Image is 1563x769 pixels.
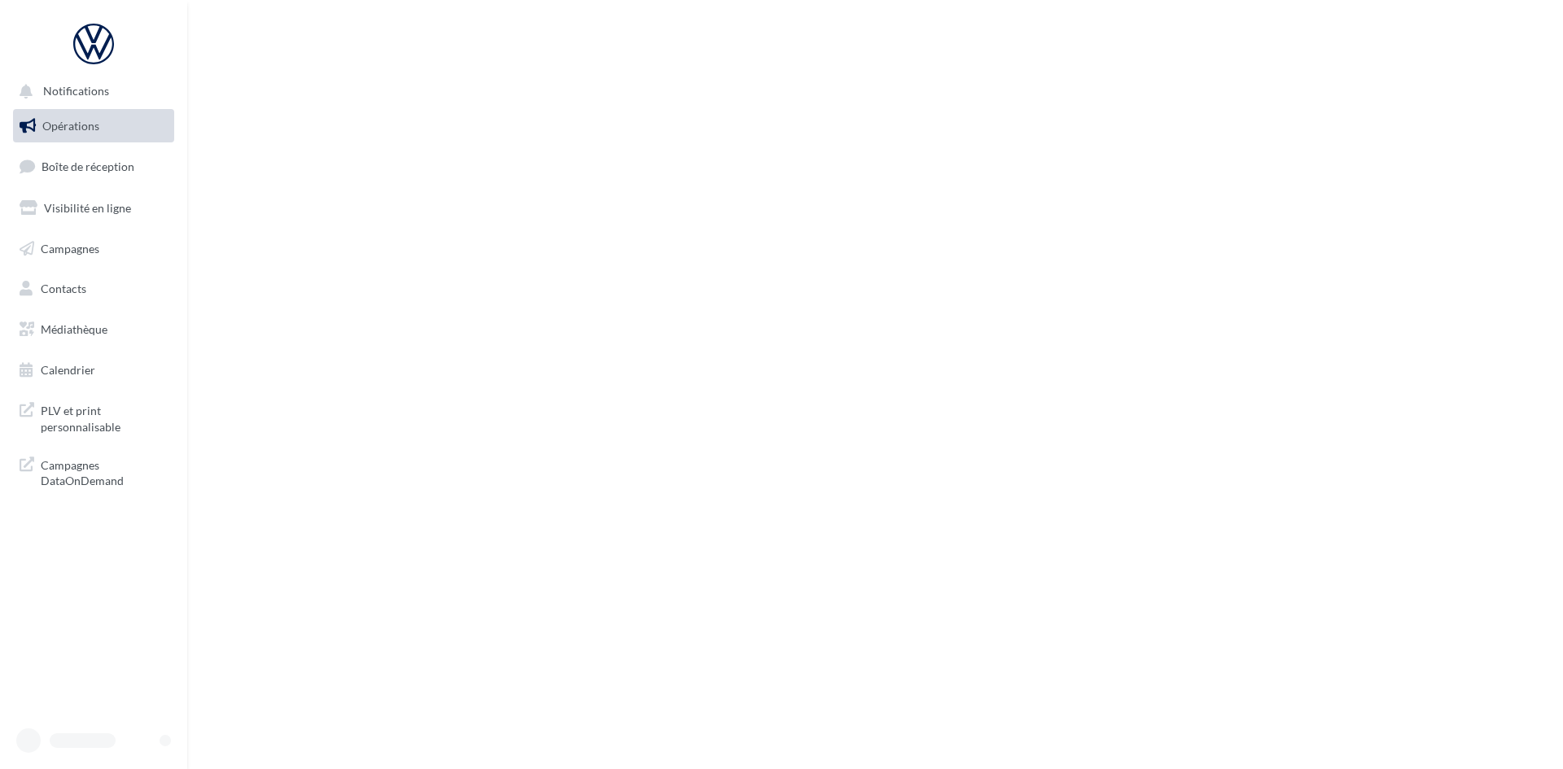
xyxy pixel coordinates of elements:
span: Contacts [41,282,86,295]
span: Opérations [42,119,99,133]
a: Campagnes [10,232,177,266]
span: Calendrier [41,363,95,377]
a: Boîte de réception [10,149,177,184]
span: Médiathèque [41,322,107,336]
a: Calendrier [10,353,177,387]
span: PLV et print personnalisable [41,400,168,435]
a: Opérations [10,109,177,143]
a: Campagnes DataOnDemand [10,448,177,496]
span: Visibilité en ligne [44,201,131,215]
span: Boîte de réception [42,159,134,173]
span: Campagnes [41,241,99,255]
a: Contacts [10,272,177,306]
span: Notifications [43,85,109,98]
span: Campagnes DataOnDemand [41,454,168,489]
a: Visibilité en ligne [10,191,177,225]
a: PLV et print personnalisable [10,393,177,441]
a: Médiathèque [10,312,177,347]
